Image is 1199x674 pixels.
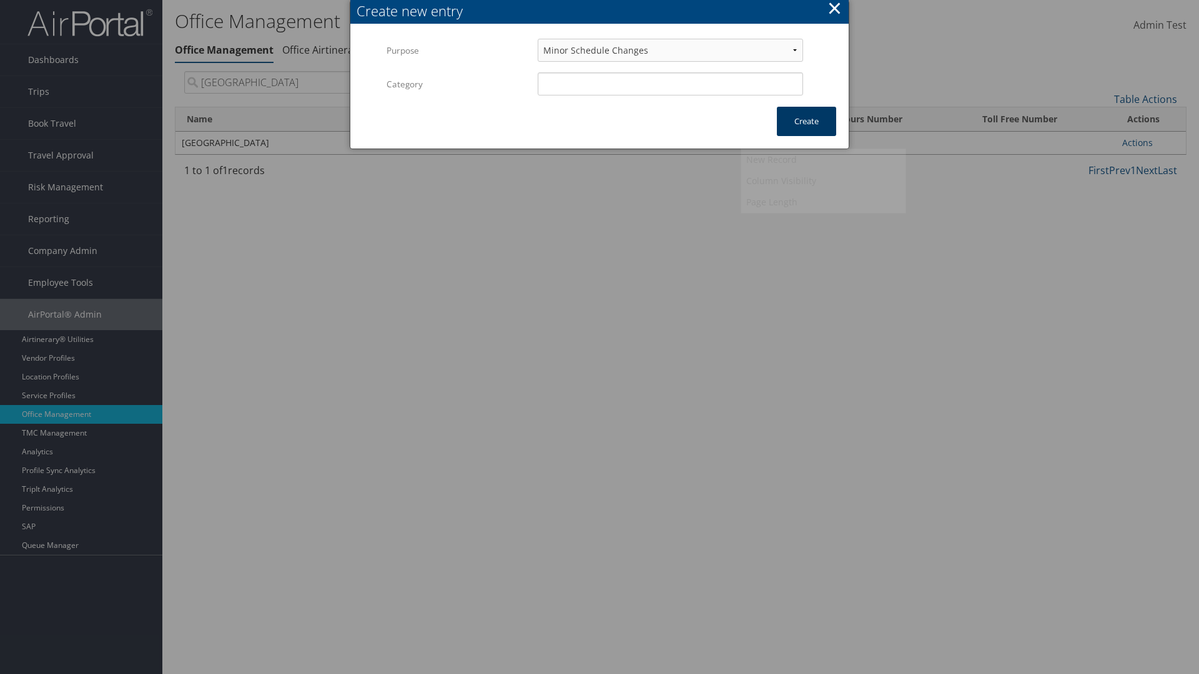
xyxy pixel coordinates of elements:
[387,39,528,62] label: Purpose
[741,192,905,213] a: Page Length
[741,170,905,192] a: Column Visibility
[357,1,849,21] div: Create new entry
[777,107,836,136] button: Create
[741,149,905,170] a: New Record
[387,72,528,96] label: Category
